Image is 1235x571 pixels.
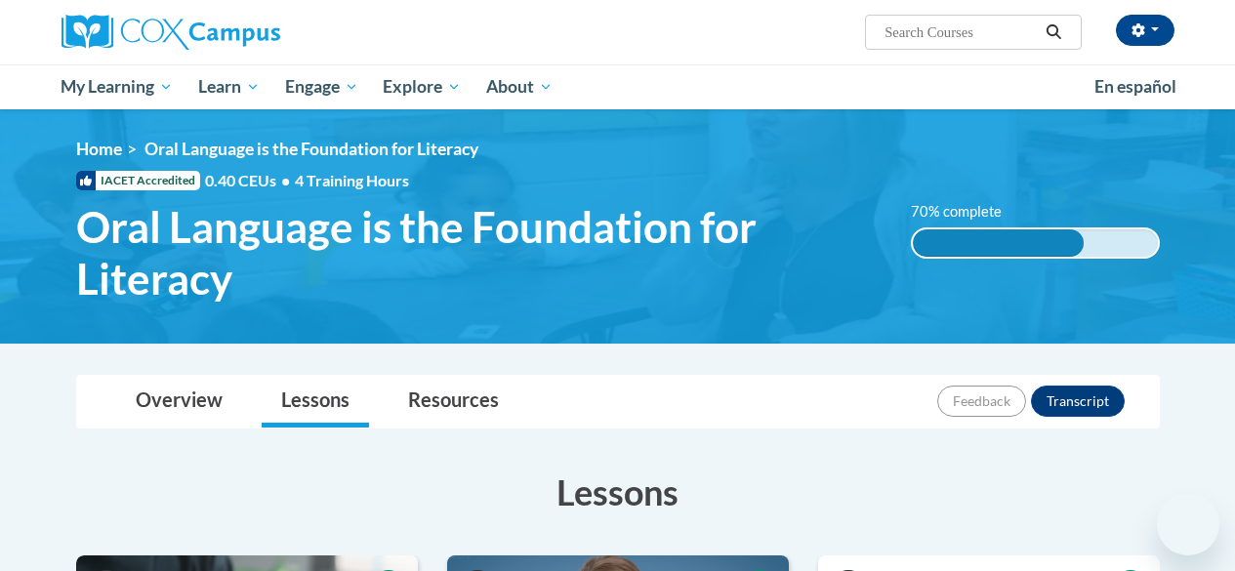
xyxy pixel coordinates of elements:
[295,171,409,189] span: 4 Training Hours
[262,376,369,428] a: Lessons
[1094,76,1176,97] span: En español
[47,64,1189,109] div: Main menu
[185,64,272,109] a: Learn
[61,75,173,99] span: My Learning
[76,171,200,190] span: IACET Accredited
[116,376,242,428] a: Overview
[1082,66,1189,107] a: En español
[913,229,1085,257] div: 70% complete
[1031,386,1125,417] button: Transcript
[370,64,473,109] a: Explore
[76,468,1160,516] h3: Lessons
[486,75,553,99] span: About
[911,201,1023,223] label: 70% complete
[937,386,1026,417] button: Feedback
[76,201,882,305] span: Oral Language is the Foundation for Literacy
[205,170,295,191] span: 0.40 CEUs
[883,20,1039,44] input: Search Courses
[62,15,280,50] img: Cox Campus
[1157,493,1219,555] iframe: Button to launch messaging window
[473,64,565,109] a: About
[49,64,186,109] a: My Learning
[1116,15,1174,46] button: Account Settings
[144,139,478,159] span: Oral Language is the Foundation for Literacy
[281,171,290,189] span: •
[76,139,122,159] a: Home
[285,75,358,99] span: Engage
[1039,20,1068,44] button: Search
[62,15,413,50] a: Cox Campus
[383,75,461,99] span: Explore
[198,75,260,99] span: Learn
[272,64,371,109] a: Engage
[389,376,518,428] a: Resources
